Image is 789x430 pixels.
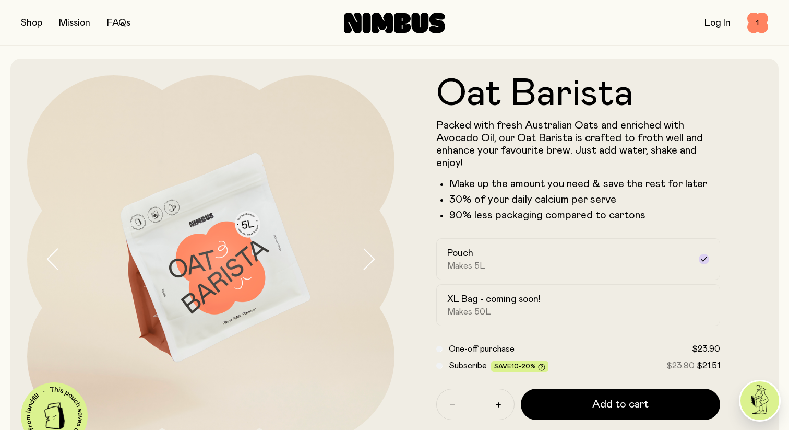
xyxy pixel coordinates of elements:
[447,307,491,317] span: Makes 50L
[511,363,536,369] span: 10-20%
[436,75,720,113] h1: Oat Barista
[107,18,130,28] a: FAQs
[592,397,649,412] span: Add to cart
[447,293,541,306] h2: XL Bag - coming soon!
[521,389,720,420] button: Add to cart
[449,193,720,206] li: 30% of your daily calcium per serve
[747,13,768,33] button: 1
[697,362,720,370] span: $21.51
[704,18,731,28] a: Log In
[449,345,515,353] span: One-off purchase
[449,209,720,222] li: 90% less packaging compared to cartons
[447,247,473,260] h2: Pouch
[449,178,720,190] li: Make up the amount you need & save the rest for later
[449,362,487,370] span: Subscribe
[436,119,720,169] p: Packed with fresh Australian Oats and enriched with Avocado Oil, our Oat Barista is crafted to fr...
[740,381,779,420] img: agent
[692,345,720,353] span: $23.90
[447,261,485,271] span: Makes 5L
[666,362,695,370] span: $23.90
[494,363,545,371] span: Save
[59,18,90,28] a: Mission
